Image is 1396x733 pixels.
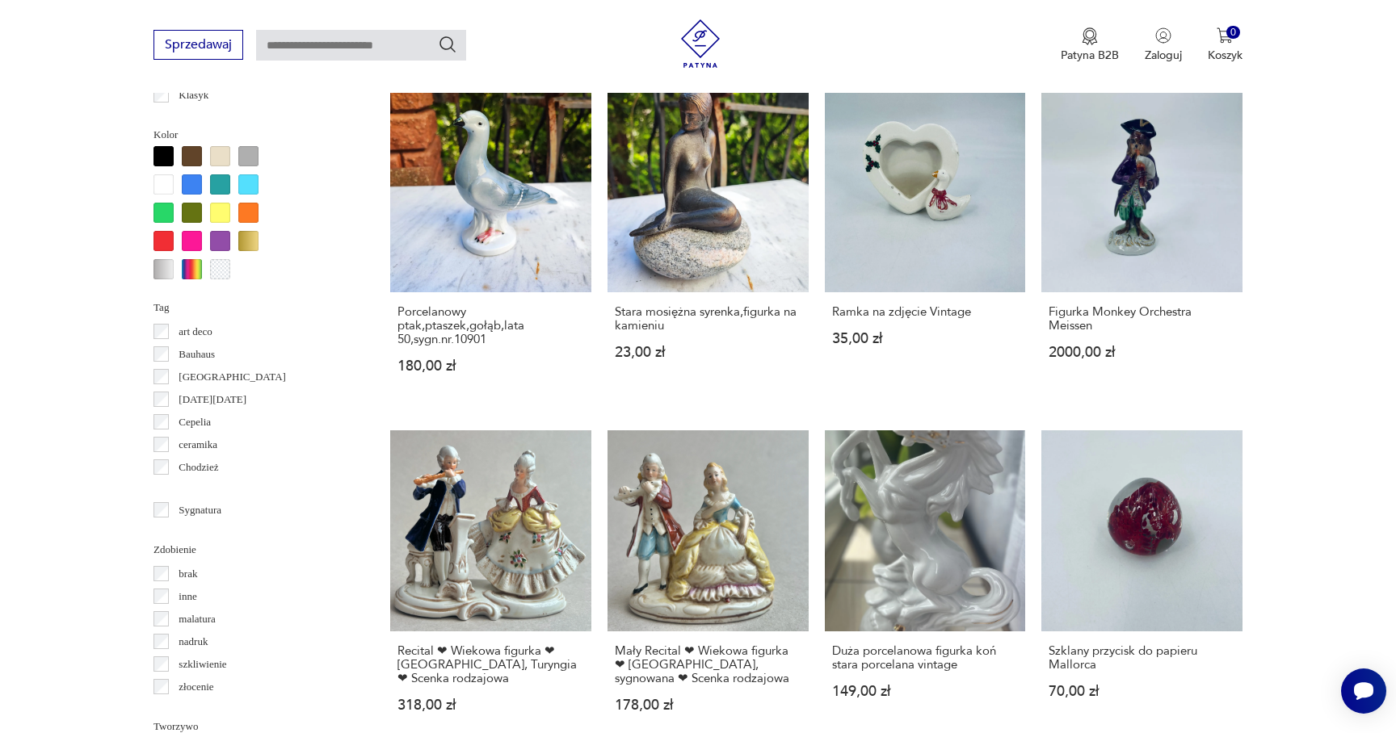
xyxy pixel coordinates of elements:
p: 180,00 zł [397,359,584,373]
p: 70,00 zł [1049,685,1235,698]
p: [DATE][DATE] [179,391,246,408]
p: Klasyk [179,86,208,104]
div: 0 [1226,26,1240,40]
h3: Szklany przycisk do papieru Mallorca [1049,644,1235,672]
iframe: Smartsupp widget button [1341,668,1386,714]
p: Zdobienie [153,541,351,559]
a: Figurka Monkey Orchestra MeissenFigurka Monkey Orchestra Meissen2000,00 zł [1041,91,1243,404]
p: Bauhaus [179,346,215,363]
h3: Figurka Monkey Orchestra Meissen [1049,305,1235,333]
img: Ikona koszyka [1217,27,1233,44]
p: Patyna B2B [1061,48,1119,63]
p: złocenie [179,678,213,696]
p: ceramika [179,436,217,454]
p: 23,00 zł [615,346,801,359]
p: Kolor [153,126,351,144]
a: Porcelanowy ptak,ptaszek,gołąb,lata 50,sygn.nr.10901Porcelanowy ptak,ptaszek,gołąb,lata 50,sygn.n... [390,91,591,404]
p: Tag [153,299,351,316]
button: Szukaj [438,35,457,54]
h3: Duża porcelanowa figurka koń stara porcelana vintage [832,644,1019,672]
a: Sprzedawaj [153,40,243,52]
p: brak [179,565,197,583]
a: Ikona medaluPatyna B2B [1061,27,1119,63]
p: 2000,00 zł [1049,346,1235,359]
img: Patyna - sklep z meblami i dekoracjami vintage [676,19,725,68]
p: inne [179,588,196,605]
button: Sprzedawaj [153,30,243,60]
h3: Mały Recital ❤ Wiekowa figurka ❤ [GEOGRAPHIC_DATA], sygnowana ❤ Scenka rodzajowa [615,644,801,685]
p: malatura [179,610,215,628]
h3: Ramka na zdjęcie Vintage [832,305,1019,319]
p: 318,00 zł [397,698,584,712]
p: 178,00 zł [615,698,801,712]
h3: Porcelanowy ptak,ptaszek,gołąb,lata 50,sygn.nr.10901 [397,305,584,346]
a: Ramka na zdjęcie VintageRamka na zdjęcie Vintage35,00 zł [825,91,1026,404]
p: Ćmielów [179,481,217,499]
button: Patyna B2B [1061,27,1119,63]
p: Zaloguj [1145,48,1182,63]
p: Sygnatura [179,501,221,519]
h3: Recital ❤ Wiekowa figurka ❤ [GEOGRAPHIC_DATA], Turyngia ❤ Scenka rodzajowa [397,644,584,685]
p: art deco [179,323,212,341]
img: Ikonka użytkownika [1155,27,1171,44]
p: Cepelia [179,413,211,431]
a: Stara mosiężna syrenka,figurka na kamieniuStara mosiężna syrenka,figurka na kamieniu23,00 zł [608,91,809,404]
img: Ikona medalu [1082,27,1098,45]
p: Chodzież [179,459,218,476]
p: Koszyk [1208,48,1243,63]
p: nadruk [179,633,208,651]
h3: Stara mosiężna syrenka,figurka na kamieniu [615,305,801,333]
button: 0Koszyk [1208,27,1243,63]
p: szkliwienie [179,656,226,673]
p: 149,00 zł [832,685,1019,698]
p: 35,00 zł [832,332,1019,346]
p: [GEOGRAPHIC_DATA] [179,368,286,386]
button: Zaloguj [1145,27,1182,63]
